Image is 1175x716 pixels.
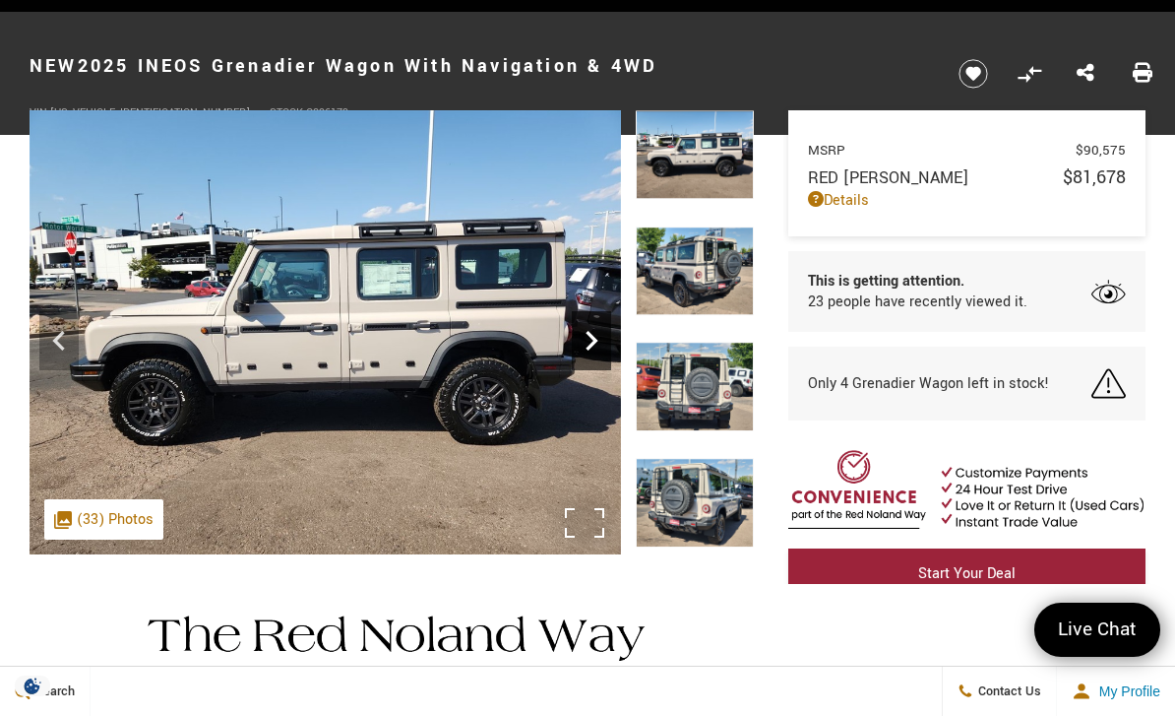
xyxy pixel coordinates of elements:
span: VIN: [30,105,50,120]
a: Live Chat [1034,603,1160,657]
span: Contact Us [973,683,1041,700]
div: (33) Photos [44,499,163,540]
a: Start Your Deal [788,549,1145,600]
span: $90,575 [1076,141,1126,160]
span: Only 4 Grenadier Wagon left in stock! [808,373,1049,394]
span: Stock: [270,105,306,120]
button: Compare Vehicle [1015,59,1044,89]
img: Opt-Out Icon [10,676,55,696]
a: Red [PERSON_NAME] $81,678 [808,164,1126,190]
a: Share this New 2025 INEOS Grenadier Wagon With Navigation & 4WD [1077,61,1094,87]
img: New 2025 INEOS Wagon image 13 [636,458,754,548]
div: Next [572,311,611,370]
img: New 2025 INEOS Wagon image 10 [30,110,621,554]
h1: 2025 INEOS Grenadier Wagon With Navigation & 4WD [30,27,925,105]
a: Print this New 2025 INEOS Grenadier Wagon With Navigation & 4WD [1133,61,1152,87]
span: Start Your Deal [918,563,1016,584]
img: New 2025 INEOS Wagon image 10 [636,110,754,200]
img: New 2025 INEOS Wagon image 12 [636,343,754,432]
section: Click to Open Cookie Consent Modal [10,676,55,696]
a: Details [808,190,1126,211]
img: New 2025 INEOS Wagon image 11 [636,227,754,316]
a: MSRP $90,575 [808,141,1126,160]
button: Open user profile menu [1057,667,1175,716]
span: This is getting attention. [808,271,1027,292]
span: Live Chat [1048,617,1146,643]
span: MSRP [808,141,1076,160]
span: G026179 [306,105,348,120]
span: 23 people have recently viewed it. [808,292,1027,312]
span: My Profile [1091,683,1160,699]
div: Previous [39,311,79,370]
button: Save vehicle [952,58,995,90]
strong: New [30,53,78,79]
span: [US_VEHICLE_IDENTIFICATION_NUMBER] [50,105,250,120]
span: $81,678 [1063,164,1126,190]
span: Red [PERSON_NAME] [808,166,1063,189]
